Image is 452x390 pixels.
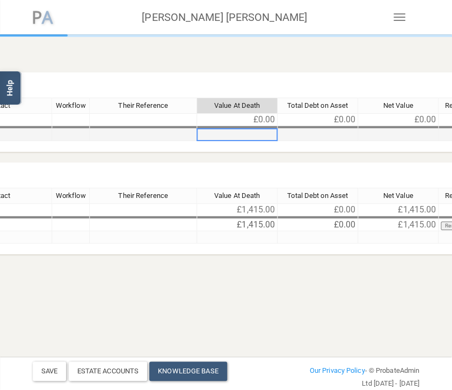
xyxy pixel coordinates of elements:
[118,192,168,200] span: Their Reference
[310,366,365,374] a: Our Privacy Policy
[197,113,278,126] td: £0.00
[118,101,168,109] span: Their Reference
[69,362,148,381] div: Estate Accounts
[383,101,413,109] span: Net Value
[149,362,227,381] a: Knowledge Base
[358,113,439,126] td: £0.00
[32,5,42,28] span: P
[287,101,348,109] span: Total Debt on Asset
[278,219,358,231] td: £0.00
[278,113,358,126] td: £0.00
[56,101,86,109] span: Workflow
[214,192,260,200] span: Value At Death
[214,101,260,109] span: Value At Death
[56,192,86,200] span: Workflow
[293,364,427,390] div: - © ProbateAdmin Ltd [DATE] - [DATE]
[42,5,53,28] span: A
[287,192,348,200] span: Total Debt on Asset
[197,203,278,216] td: £1,415.00
[358,219,439,231] td: £1,415.00
[383,192,413,200] span: Net Value
[358,203,439,216] td: £1,415.00
[33,362,66,381] button: Save
[197,219,278,231] td: £1,415.00
[278,203,358,216] td: £0.00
